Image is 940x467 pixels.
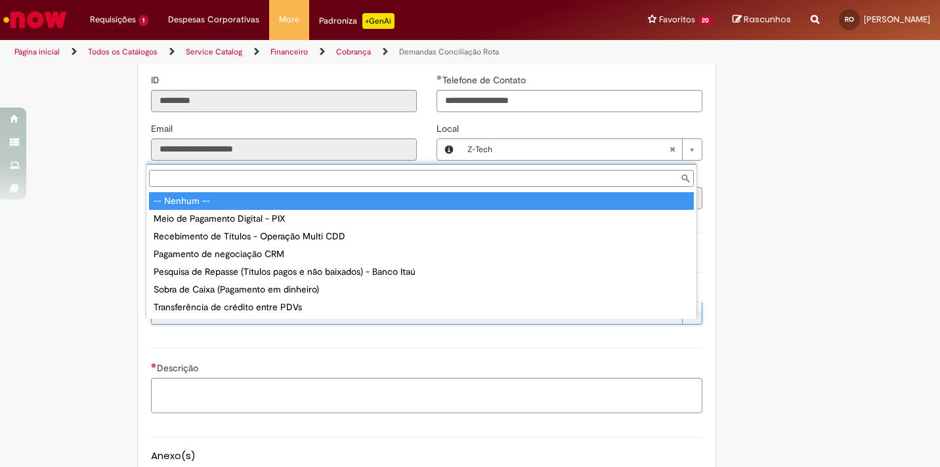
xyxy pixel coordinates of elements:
[149,298,694,316] div: Transferência de crédito entre PDVs
[149,210,694,228] div: Meio de Pagamento Digital - PIX
[149,263,694,281] div: Pesquisa de Repasse (Títulos pagos e não baixados) - Banco Itaú
[149,192,694,210] div: -- Nenhum --
[149,228,694,245] div: Recebimento de Títulos - Operação Multi CDD
[149,245,694,263] div: Pagamento de negociação CRM
[149,281,694,298] div: Sobra de Caixa (Pagamento em dinheiro)
[146,190,696,319] ul: Tipo de solicitação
